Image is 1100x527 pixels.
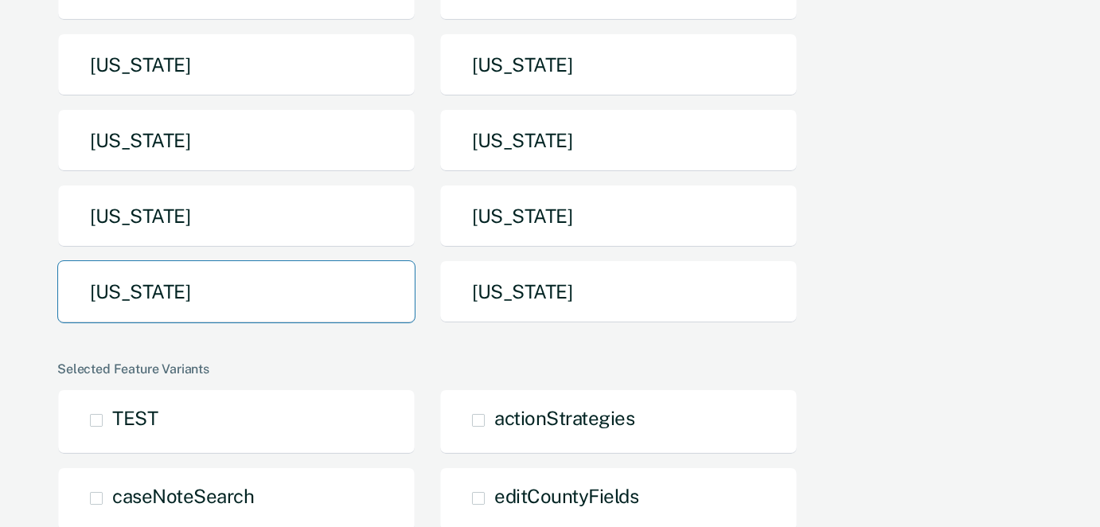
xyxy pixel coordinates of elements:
button: [US_STATE] [439,260,798,323]
div: Selected Feature Variants [57,361,1036,377]
button: [US_STATE] [439,33,798,96]
span: editCountyFields [494,485,638,507]
button: [US_STATE] [439,185,798,248]
span: actionStrategies [494,407,634,429]
button: [US_STATE] [57,33,415,96]
span: TEST [112,407,158,429]
button: [US_STATE] [439,109,798,172]
button: [US_STATE] [57,109,415,172]
span: caseNoteSearch [112,485,254,507]
button: [US_STATE] [57,185,415,248]
button: [US_STATE] [57,260,415,323]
